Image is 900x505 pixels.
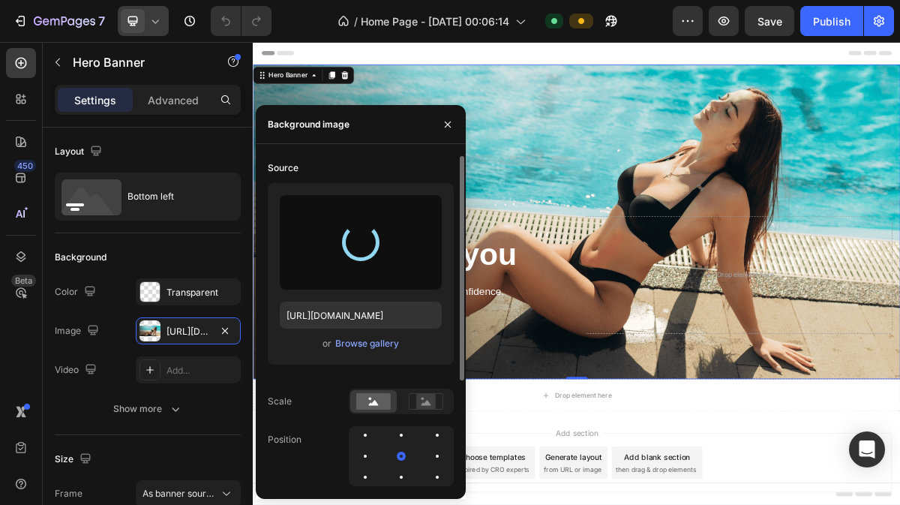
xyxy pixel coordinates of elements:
div: Browse gallery [335,337,399,350]
div: Image [55,321,102,341]
div: Position [268,433,301,446]
button: Show more [55,395,241,422]
span: Save [757,15,782,28]
div: Layout [55,142,105,162]
div: Open Intercom Messenger [849,431,885,467]
input: https://example.com/image.jpg [280,302,442,329]
div: 450 [14,160,36,172]
div: Undo/Redo [211,6,271,36]
p: Hero Banner [73,53,200,71]
p: Settings [74,92,116,108]
div: Background [55,251,106,264]
div: Bottom left [127,179,219,214]
div: Scale [268,395,292,408]
div: Video [55,360,100,380]
div: Show more [113,401,183,416]
span: As banner source [142,487,216,500]
label: Frame [55,487,82,500]
button: Save [745,6,794,36]
div: Background image [268,118,349,131]
button: 7 [6,6,112,36]
div: Publish [813,14,850,29]
div: Hero Banner [19,39,79,53]
button: Publish [800,6,863,36]
span: or [322,335,331,353]
div: [URL][DOMAIN_NAME] [166,325,210,338]
p: Advanced [148,92,199,108]
div: Source [268,161,298,175]
div: Color [55,282,99,302]
div: Size [55,449,94,470]
span: Home Page - [DATE] 00:06:14 [361,14,509,29]
div: Add... [166,364,237,377]
div: Beta [11,275,36,287]
iframe: Design area [253,42,900,505]
div: Drop element here [419,485,499,497]
div: Transparent [166,286,237,299]
span: / [354,14,358,29]
div: Drop element here [645,317,724,329]
p: 7 [98,12,105,30]
button: Browse gallery [334,336,400,351]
